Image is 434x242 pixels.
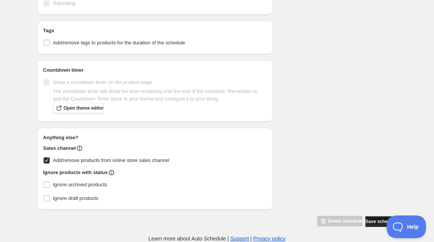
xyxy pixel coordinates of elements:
[53,157,169,163] span: Add/remove products from online store sales channel
[43,66,267,74] h2: Countdown timer
[53,40,185,46] span: Add/remove tags to products for the duration of the schedule
[253,236,286,242] a: Privacy policy
[53,0,75,6] span: Repeating
[387,215,426,238] iframe: Toggle Customer Support
[365,218,397,225] span: Save schedule
[53,103,104,113] a: Open theme editor
[64,105,104,111] span: Open theme editor
[43,145,76,152] h2: Sales channel
[365,216,397,227] button: Save schedule
[53,79,152,85] span: Show a countdown timer on the product page
[53,182,107,187] span: Ignore archived products
[43,169,108,176] h2: Ignore products with status
[43,27,267,35] h2: Tags
[43,134,267,141] h2: Anything else?
[53,195,99,201] span: Ignore draft products
[230,236,249,242] a: Support
[53,88,267,103] p: The countdown timer will show the time remaining until the end of the schedule. Remember to add t...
